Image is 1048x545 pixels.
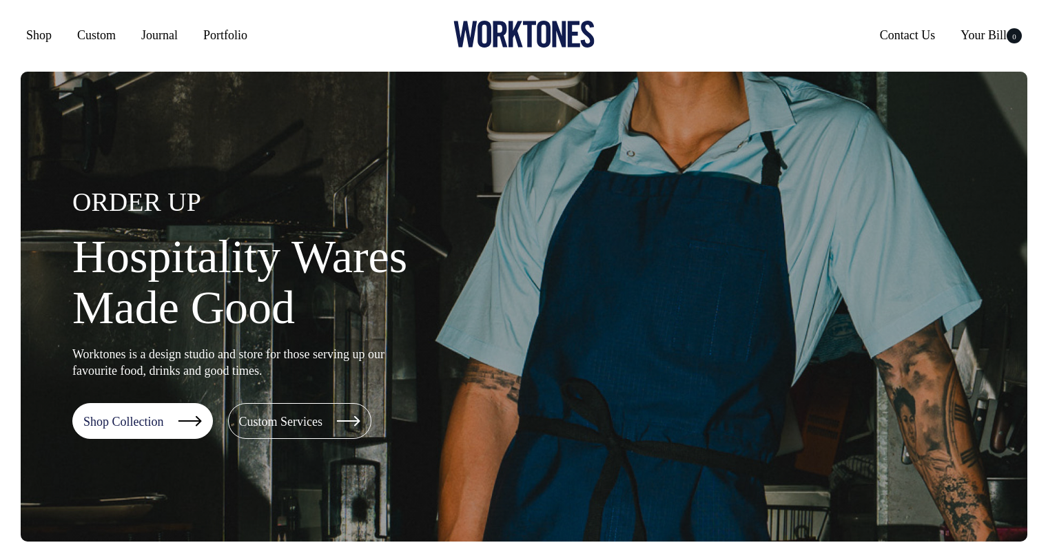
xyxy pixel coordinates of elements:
a: Shop Collection [72,403,213,439]
a: Shop [21,23,57,48]
p: Worktones is a design studio and store for those serving up our favourite food, drinks and good t... [72,346,386,379]
span: 0 [1007,28,1022,43]
a: Custom Services [228,403,372,439]
a: Custom [72,23,121,48]
a: Journal [136,23,183,48]
h1: Hospitality Wares Made Good [72,231,513,334]
h4: ORDER UP [72,188,513,217]
a: Portfolio [198,23,253,48]
a: Contact Us [874,23,941,48]
a: Your Bill0 [955,23,1027,48]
